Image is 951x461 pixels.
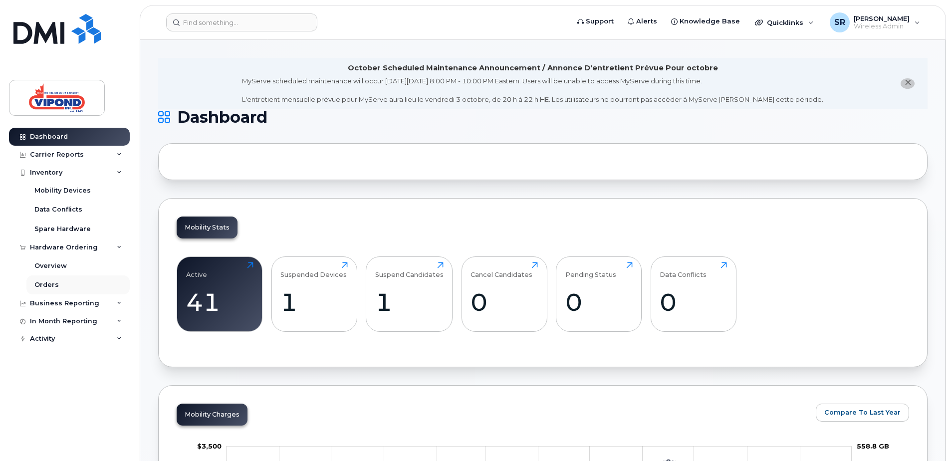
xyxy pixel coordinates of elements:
[280,287,348,317] div: 1
[375,262,444,278] div: Suspend Candidates
[197,442,222,450] tspan: $3,500
[565,262,616,278] div: Pending Status
[660,262,727,326] a: Data Conflicts0
[280,262,348,326] a: Suspended Devices1
[660,287,727,317] div: 0
[375,262,444,326] a: Suspend Candidates1
[280,262,347,278] div: Suspended Devices
[816,404,909,422] button: Compare To Last Year
[857,442,889,450] tspan: 558.8 GB
[177,110,267,125] span: Dashboard
[242,76,823,104] div: MyServe scheduled maintenance will occur [DATE][DATE] 8:00 PM - 10:00 PM Eastern. Users will be u...
[471,262,538,326] a: Cancel Candidates0
[186,262,207,278] div: Active
[471,287,538,317] div: 0
[565,287,633,317] div: 0
[660,262,707,278] div: Data Conflicts
[186,262,253,326] a: Active41
[197,442,222,450] g: $0
[186,287,253,317] div: 41
[901,78,915,89] button: close notification
[471,262,532,278] div: Cancel Candidates
[565,262,633,326] a: Pending Status0
[348,63,718,73] div: October Scheduled Maintenance Announcement / Annonce D'entretient Prévue Pour octobre
[375,287,444,317] div: 1
[824,408,901,417] span: Compare To Last Year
